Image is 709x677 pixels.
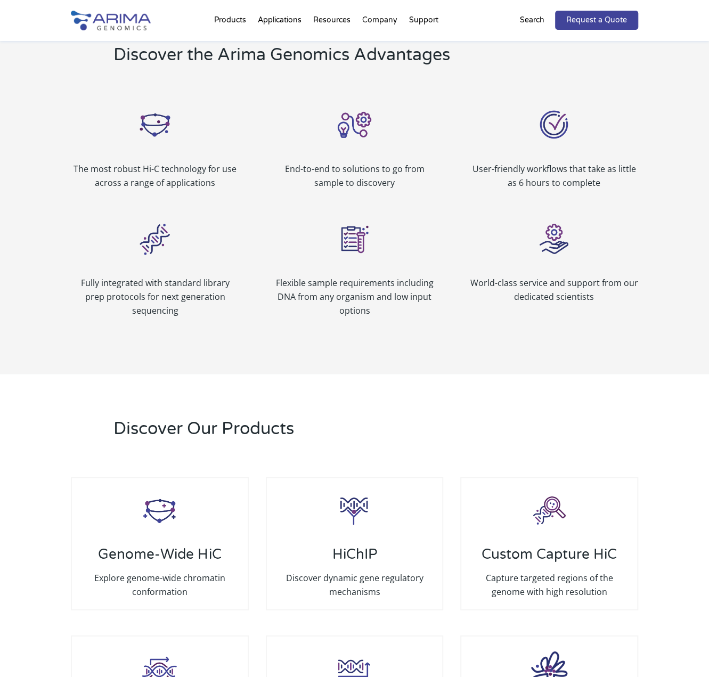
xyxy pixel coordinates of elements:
[71,162,239,190] p: The most robust Hi-C technology for use across a range of applications
[113,417,488,449] h2: Discover Our Products
[113,43,488,75] h2: Discover the Arima Genomics Advantages
[533,103,575,146] img: User Friendly_Icon_Arima Genomics
[470,162,638,190] p: User-friendly workflows that take as little as 6 hours to complete
[656,626,709,677] iframe: Chat Widget
[278,546,432,571] h3: HiChIP
[71,276,239,317] p: Fully integrated with standard library prep protocols for next generation sequencing
[138,489,181,532] img: HiC_Icon_Arima-Genomics.png
[470,276,638,304] p: World-class service and support from our dedicated scientists
[472,546,626,571] h3: Custom Capture HiC
[278,571,432,599] p: Discover dynamic gene regulatory mechanisms
[333,103,376,146] img: Solutions_Icon_Arima Genomics
[528,489,571,532] img: Capture-HiC_Icon_Arima-Genomics.png
[333,489,376,532] img: HiCHiP_Icon_Arima-Genomics.png
[83,571,237,599] p: Explore genome-wide chromatin conformation
[134,103,176,146] img: Arima Hi-C_Icon_Arima Genomics
[71,11,151,30] img: Arima-Genomics-logo
[333,218,376,260] img: Flexible Sample Types_Icon_Arima Genomics
[520,13,544,27] p: Search
[83,546,237,571] h3: Genome-Wide HiC
[271,162,439,190] p: End-to-end to solutions to go from sample to discovery
[134,218,176,260] img: Sequencing_Icon_Arima Genomics
[533,218,575,260] img: Service and Support_Icon_Arima Genomics
[555,11,638,30] a: Request a Quote
[472,571,626,599] p: Capture targeted regions of the genome with high resolution
[271,276,439,317] p: Flexible sample requirements including DNA from any organism and low input options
